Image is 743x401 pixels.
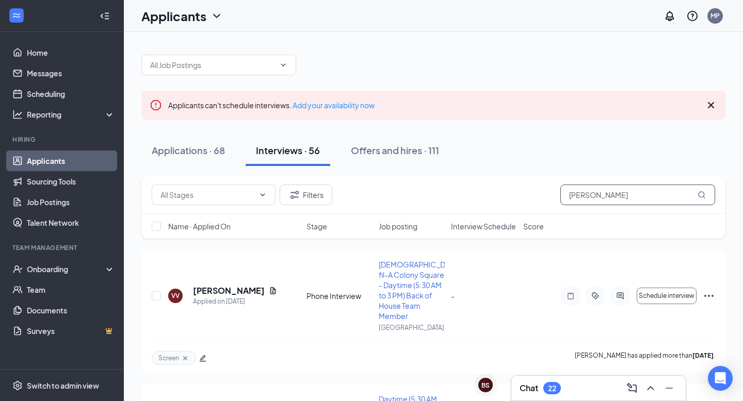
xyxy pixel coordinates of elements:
svg: Filter [288,189,301,201]
span: Name · Applied On [168,221,231,231]
div: Onboarding [27,264,106,274]
a: Messages [27,63,115,83]
a: Team [27,279,115,300]
svg: Cross [181,354,189,362]
button: Schedule interview [637,288,697,304]
div: BS [481,381,490,390]
span: Screen [158,354,179,362]
h1: Applicants [141,7,206,25]
svg: ChevronDown [211,10,223,22]
a: Job Postings [27,192,115,212]
div: Applied on [DATE] [193,296,277,307]
svg: Analysis [12,109,23,120]
span: Applicants can't schedule interviews. [168,101,375,110]
button: Filter Filters [280,185,332,205]
div: MP [710,11,720,20]
b: [DATE] [692,352,714,359]
div: Open Intercom Messenger [708,366,733,391]
span: Interview Schedule [451,221,516,231]
svg: Notifications [664,10,676,22]
svg: Minimize [663,382,675,394]
p: [GEOGRAPHIC_DATA] [379,323,445,332]
span: Score [523,221,544,231]
svg: MagnifyingGlass [698,191,706,199]
p: [PERSON_NAME] has applied more than . [575,351,715,365]
a: Scheduling [27,83,115,104]
svg: ComposeMessage [626,382,638,394]
h3: Chat [520,382,538,394]
a: SurveysCrown [27,321,115,341]
svg: ChevronDown [279,61,287,69]
svg: Error [150,99,162,111]
svg: Ellipses [703,290,715,302]
input: All Stages [160,189,254,201]
span: Job posting [379,221,417,231]
div: Offers and hires · 111 [351,144,439,157]
span: Schedule interview [639,292,694,299]
svg: Cross [705,99,717,111]
div: 22 [548,384,556,393]
button: ComposeMessage [624,380,640,396]
a: Sourcing Tools [27,171,115,192]
svg: Document [269,287,277,295]
svg: UserCheck [12,264,23,274]
h5: [PERSON_NAME] [193,285,265,296]
svg: Collapse [100,11,110,21]
a: Add your availability now [293,101,375,110]
div: Hiring [12,135,113,144]
div: Switch to admin view [27,380,99,391]
svg: ActiveChat [614,292,626,300]
span: edit [199,355,206,362]
svg: ChevronDown [259,191,267,199]
svg: WorkstreamLogo [11,10,22,21]
svg: ActiveTag [589,292,602,300]
div: Team Management [12,243,113,252]
span: Stage [306,221,327,231]
div: Phone Interview [306,291,373,301]
button: ChevronUp [642,380,659,396]
a: Documents [27,300,115,321]
span: [DEMOGRAPHIC_DATA]-fil-A Colony Square - Daytime (5:30 AM to 3 PM) Back of House Team Member [379,260,463,321]
svg: ChevronUp [644,382,657,394]
div: VV [171,291,180,300]
svg: Note [564,292,577,300]
a: Home [27,42,115,63]
input: Search in interviews [560,185,715,205]
div: Interviews · 56 [256,144,320,157]
span: - [451,291,455,300]
div: Reporting [27,109,116,120]
a: Talent Network [27,212,115,233]
svg: QuestionInfo [686,10,699,22]
div: Applications · 68 [152,144,225,157]
button: Minimize [661,380,677,396]
svg: Settings [12,380,23,391]
input: All Job Postings [150,59,275,71]
a: Applicants [27,151,115,171]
